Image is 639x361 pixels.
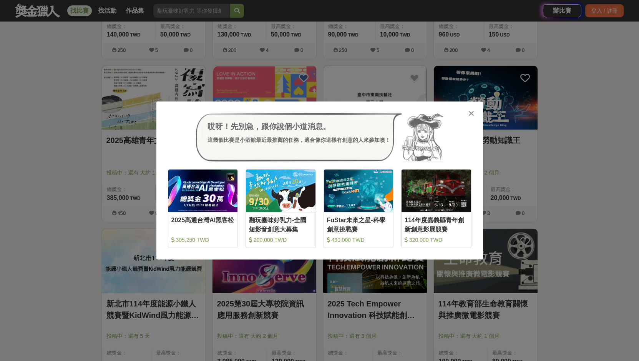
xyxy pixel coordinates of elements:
[324,170,393,212] img: Cover Image
[402,170,471,212] img: Cover Image
[249,216,312,233] div: 翻玩臺味好乳力-全國短影音創意大募集
[171,236,235,244] div: 305,250 TWD
[168,169,238,248] a: Cover Image2025高通台灣AI黑客松 305,250 TWD
[207,121,390,132] div: 哎呀！先別急，跟你說個小道消息。
[246,170,315,212] img: Cover Image
[249,236,312,244] div: 200,000 TWD
[246,169,316,248] a: Cover Image翻玩臺味好乳力-全國短影音創意大募集 200,000 TWD
[327,216,390,233] div: FuStar未來之星-科學創意挑戰賽
[171,216,235,233] div: 2025高通台灣AI黑客松
[402,113,443,161] img: Avatar
[324,169,394,248] a: Cover ImageFuStar未來之星-科學創意挑戰賽 430,000 TWD
[207,136,390,144] div: 這幾個比賽是小酒館最近最推薦的任務，適合像你這樣有創意的人來參加噢！
[401,169,471,248] a: Cover Image114年度嘉義縣青年創新創意影展競賽 320,000 TWD
[327,236,390,244] div: 430,000 TWD
[168,170,238,212] img: Cover Image
[405,236,468,244] div: 320,000 TWD
[405,216,468,233] div: 114年度嘉義縣青年創新創意影展競賽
